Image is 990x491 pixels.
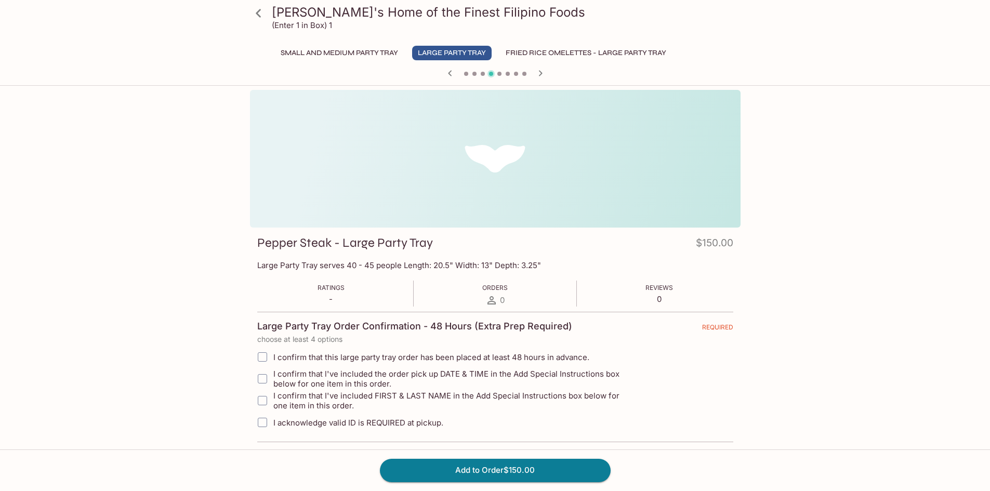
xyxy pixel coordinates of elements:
h3: [PERSON_NAME]'s Home of the Finest Filipino Foods [272,4,736,20]
button: Large Party Tray [412,46,492,60]
h4: Large Party Tray Order Confirmation - 48 Hours (Extra Prep Required) [257,321,572,332]
p: 0 [645,294,673,304]
span: Orders [482,284,508,291]
button: Small and Medium Party Tray [275,46,404,60]
div: Pepper Steak - Large Party Tray [250,90,741,228]
span: Ratings [318,284,345,291]
span: Reviews [645,284,673,291]
span: I confirm that I've included FIRST & LAST NAME in the Add Special Instructions box below for one ... [273,391,633,410]
p: choose at least 4 options [257,335,733,343]
p: - [318,294,345,304]
span: 0 [500,295,505,305]
p: (Enter 1 in Box) 1 [272,20,332,30]
button: Add to Order$150.00 [380,459,611,482]
p: Large Party Tray serves 40 - 45 people Length: 20.5" Width: 13" Depth: 3.25" [257,260,733,270]
span: I acknowledge valid ID is REQUIRED at pickup. [273,418,443,428]
button: Fried Rice Omelettes - Large Party Tray [500,46,672,60]
h4: $150.00 [696,235,733,255]
span: I confirm that this large party tray order has been placed at least 48 hours in advance. [273,352,589,362]
span: REQUIRED [702,323,733,335]
span: I confirm that l've included the order pick up DATE & TIME in the Add Special Instructions box be... [273,369,633,389]
h3: Pepper Steak - Large Party Tray [257,235,433,251]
